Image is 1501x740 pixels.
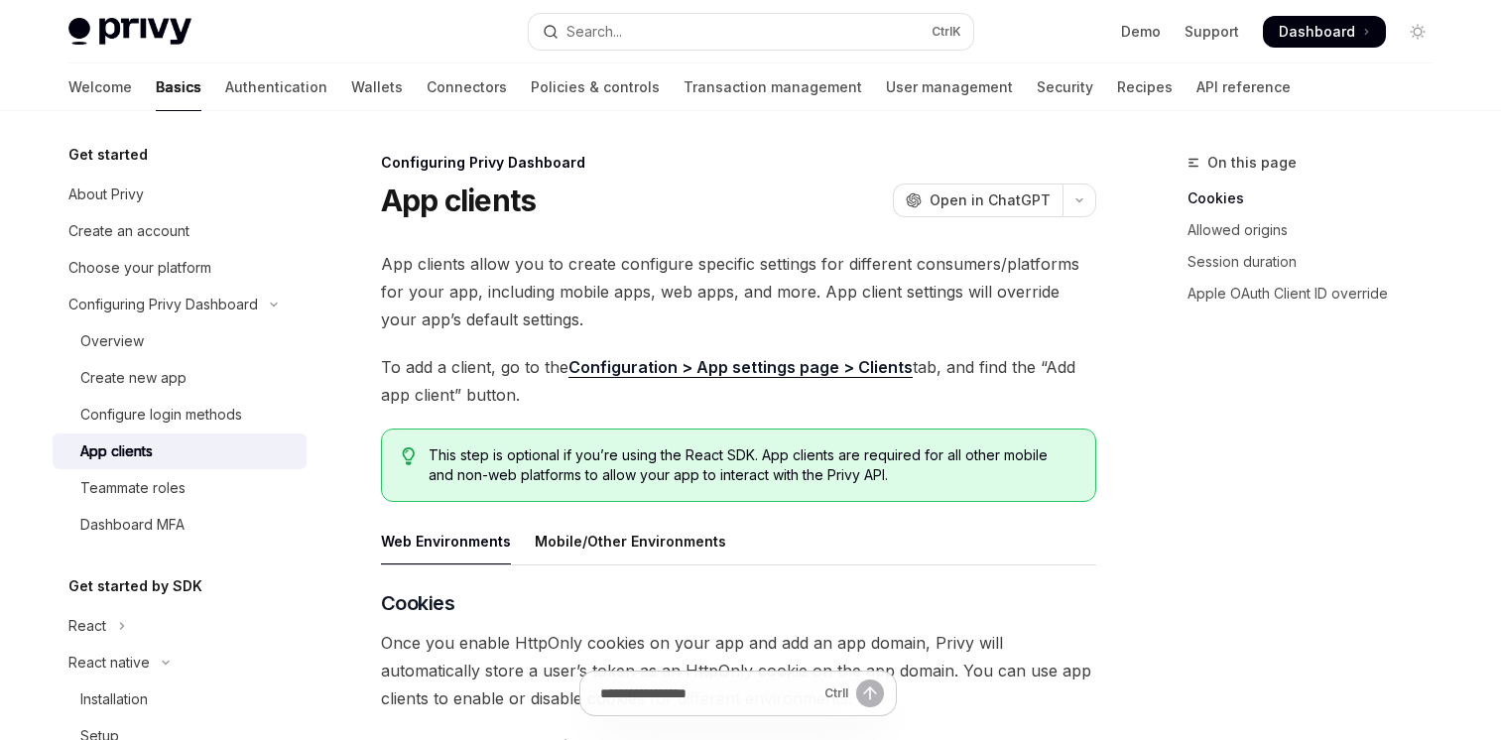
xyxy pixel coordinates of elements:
[531,63,660,111] a: Policies & controls
[68,614,106,638] div: React
[225,63,327,111] a: Authentication
[68,256,211,280] div: Choose your platform
[53,645,307,680] button: Toggle React native section
[53,323,307,359] a: Overview
[930,190,1051,210] span: Open in ChatGPT
[381,250,1096,333] span: App clients allow you to create configure specific settings for different consumers/platforms for...
[351,63,403,111] a: Wallets
[1188,214,1449,246] a: Allowed origins
[156,63,201,111] a: Basics
[1117,63,1173,111] a: Recipes
[529,14,973,50] button: Open search
[80,513,185,537] div: Dashboard MFA
[932,24,961,40] span: Ctrl K
[893,184,1063,217] button: Open in ChatGPT
[886,63,1013,111] a: User management
[429,445,1074,485] span: This step is optional if you’re using the React SDK. App clients are required for all other mobil...
[68,18,191,46] img: light logo
[53,507,307,543] a: Dashboard MFA
[566,20,622,44] div: Search...
[1188,183,1449,214] a: Cookies
[1037,63,1093,111] a: Security
[856,679,884,707] button: Send message
[80,439,153,463] div: App clients
[68,183,144,206] div: About Privy
[80,366,187,390] div: Create new app
[402,447,416,465] svg: Tip
[381,353,1096,409] span: To add a client, go to the tab, and find the “Add app client” button.
[68,143,148,167] h5: Get started
[1121,22,1161,42] a: Demo
[53,470,307,506] a: Teammate roles
[684,63,862,111] a: Transaction management
[1402,16,1434,48] button: Toggle dark mode
[568,357,913,378] a: Configuration > App settings page > Clients
[1263,16,1386,48] a: Dashboard
[80,329,144,353] div: Overview
[80,687,148,711] div: Installation
[535,518,726,564] div: Mobile/Other Environments
[1196,63,1291,111] a: API reference
[53,433,307,469] a: App clients
[68,219,189,243] div: Create an account
[381,183,537,218] h1: App clients
[381,518,511,564] div: Web Environments
[68,63,132,111] a: Welcome
[1279,22,1355,42] span: Dashboard
[53,681,307,717] a: Installation
[53,360,307,396] a: Create new app
[80,476,186,500] div: Teammate roles
[1207,151,1297,175] span: On this page
[53,397,307,432] a: Configure login methods
[80,403,242,427] div: Configure login methods
[1185,22,1239,42] a: Support
[1188,246,1449,278] a: Session duration
[381,153,1096,173] div: Configuring Privy Dashboard
[1188,278,1449,309] a: Apple OAuth Client ID override
[381,589,455,617] span: Cookies
[68,574,202,598] h5: Get started by SDK
[53,287,307,322] button: Toggle Configuring Privy Dashboard section
[427,63,507,111] a: Connectors
[53,177,307,212] a: About Privy
[68,293,258,316] div: Configuring Privy Dashboard
[53,213,307,249] a: Create an account
[68,651,150,675] div: React native
[53,250,307,286] a: Choose your platform
[381,629,1096,712] span: Once you enable HttpOnly cookies on your app and add an app domain, Privy will automatically stor...
[600,672,816,715] input: Ask a question...
[53,608,307,644] button: Toggle React section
